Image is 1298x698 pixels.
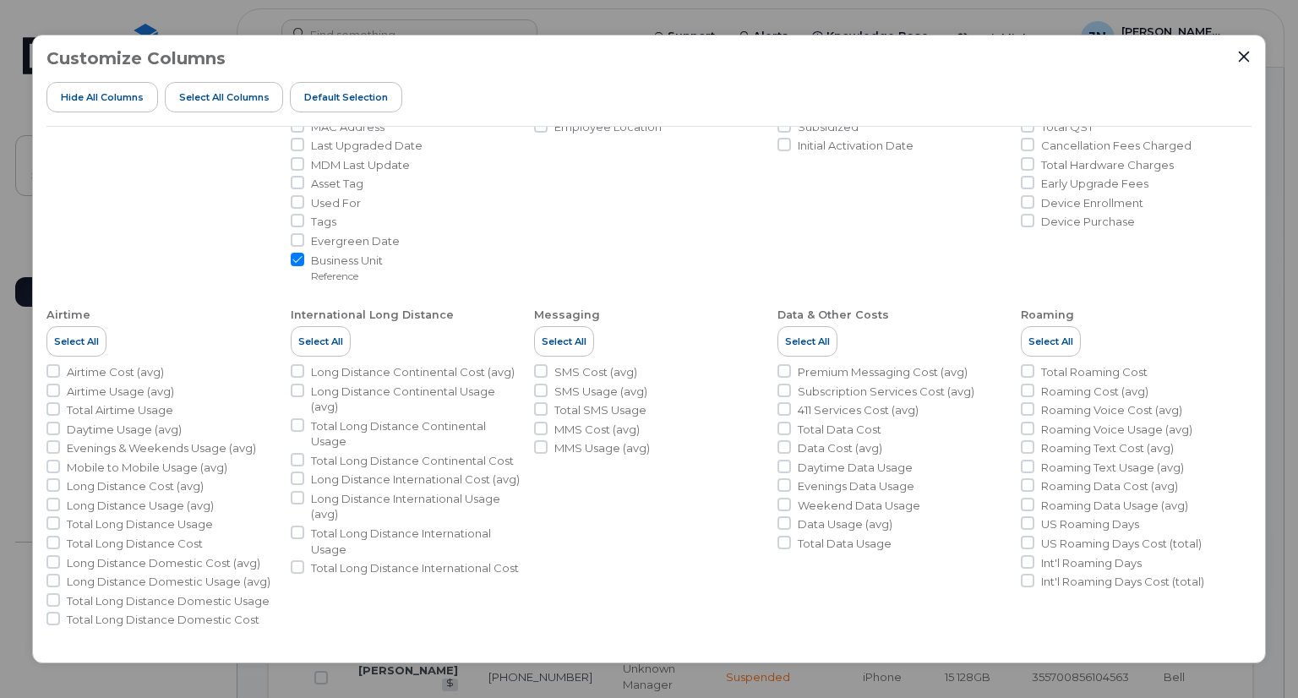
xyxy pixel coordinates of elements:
[291,308,454,323] div: International Long Distance
[798,364,968,380] span: Premium Messaging Cost (avg)
[67,384,174,400] span: Airtime Usage (avg)
[1041,138,1192,154] span: Cancellation Fees Charged
[311,472,520,488] span: Long Distance International Cost (avg)
[534,326,594,357] button: Select All
[1041,574,1204,590] span: Int'l Roaming Days Cost (total)
[311,418,521,450] span: Total Long Distance Continental Usage
[67,593,270,609] span: Total Long Distance Domestic Usage
[1041,402,1182,418] span: Roaming Voice Cost (avg)
[1041,214,1135,230] span: Device Purchase
[61,90,144,104] span: Hide All Columns
[311,233,400,249] span: Evergreen Date
[179,90,270,104] span: Select all Columns
[534,308,600,323] div: Messaging
[46,326,106,357] button: Select All
[798,384,974,400] span: Subscription Services Cost (avg)
[1028,335,1073,348] span: Select All
[1041,384,1148,400] span: Roaming Cost (avg)
[67,536,203,552] span: Total Long Distance Cost
[785,335,830,348] span: Select All
[67,478,204,494] span: Long Distance Cost (avg)
[311,384,521,415] span: Long Distance Continental Usage (avg)
[67,555,260,571] span: Long Distance Domestic Cost (avg)
[46,82,158,112] button: Hide All Columns
[1041,516,1139,532] span: US Roaming Days
[554,422,640,438] span: MMS Cost (avg)
[67,612,259,628] span: Total Long Distance Domestic Cost
[165,82,284,112] button: Select all Columns
[798,460,913,476] span: Daytime Data Usage
[798,498,920,514] span: Weekend Data Usage
[1041,498,1188,514] span: Roaming Data Usage (avg)
[1041,478,1178,494] span: Roaming Data Cost (avg)
[798,516,892,532] span: Data Usage (avg)
[798,440,882,456] span: Data Cost (avg)
[1041,157,1174,173] span: Total Hardware Charges
[1041,460,1184,476] span: Roaming Text Usage (avg)
[798,536,892,552] span: Total Data Usage
[46,308,90,323] div: Airtime
[311,138,423,154] span: Last Upgraded Date
[311,453,514,469] span: Total Long Distance Continental Cost
[777,326,837,357] button: Select All
[311,364,515,380] span: Long Distance Continental Cost (avg)
[298,335,343,348] span: Select All
[1041,555,1142,571] span: Int'l Roaming Days
[311,270,358,282] small: Reference
[1041,176,1148,192] span: Early Upgrade Fees
[311,195,361,211] span: Used For
[311,157,410,173] span: MDM Last Update
[1021,308,1074,323] div: Roaming
[1041,422,1192,438] span: Roaming Voice Usage (avg)
[67,574,270,590] span: Long Distance Domestic Usage (avg)
[311,176,363,192] span: Asset Tag
[798,402,919,418] span: 411 Services Cost (avg)
[798,422,881,438] span: Total Data Cost
[311,253,383,269] span: Business Unit
[554,440,650,456] span: MMS Usage (avg)
[554,119,662,135] span: Employee Location
[311,214,336,230] span: Tags
[46,49,226,68] h3: Customize Columns
[1041,536,1202,552] span: US Roaming Days Cost (total)
[67,364,164,380] span: Airtime Cost (avg)
[1041,364,1148,380] span: Total Roaming Cost
[311,526,521,557] span: Total Long Distance International Usage
[67,422,182,438] span: Daytime Usage (avg)
[1041,119,1093,135] span: Total QST
[311,491,521,522] span: Long Distance International Usage (avg)
[1236,49,1252,64] button: Close
[1041,440,1174,456] span: Roaming Text Cost (avg)
[291,326,351,357] button: Select All
[311,119,384,135] span: MAC Address
[54,335,99,348] span: Select All
[67,440,256,456] span: Evenings & Weekends Usage (avg)
[311,560,519,576] span: Total Long Distance International Cost
[798,119,859,135] span: Subsidized
[1021,326,1081,357] button: Select All
[554,364,637,380] span: SMS Cost (avg)
[67,460,227,476] span: Mobile to Mobile Usage (avg)
[67,516,213,532] span: Total Long Distance Usage
[542,335,586,348] span: Select All
[67,498,214,514] span: Long Distance Usage (avg)
[798,478,914,494] span: Evenings Data Usage
[777,308,889,323] div: Data & Other Costs
[554,384,647,400] span: SMS Usage (avg)
[290,82,402,112] button: Default Selection
[304,90,388,104] span: Default Selection
[798,138,914,154] span: Initial Activation Date
[1041,195,1143,211] span: Device Enrollment
[554,402,646,418] span: Total SMS Usage
[67,402,173,418] span: Total Airtime Usage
